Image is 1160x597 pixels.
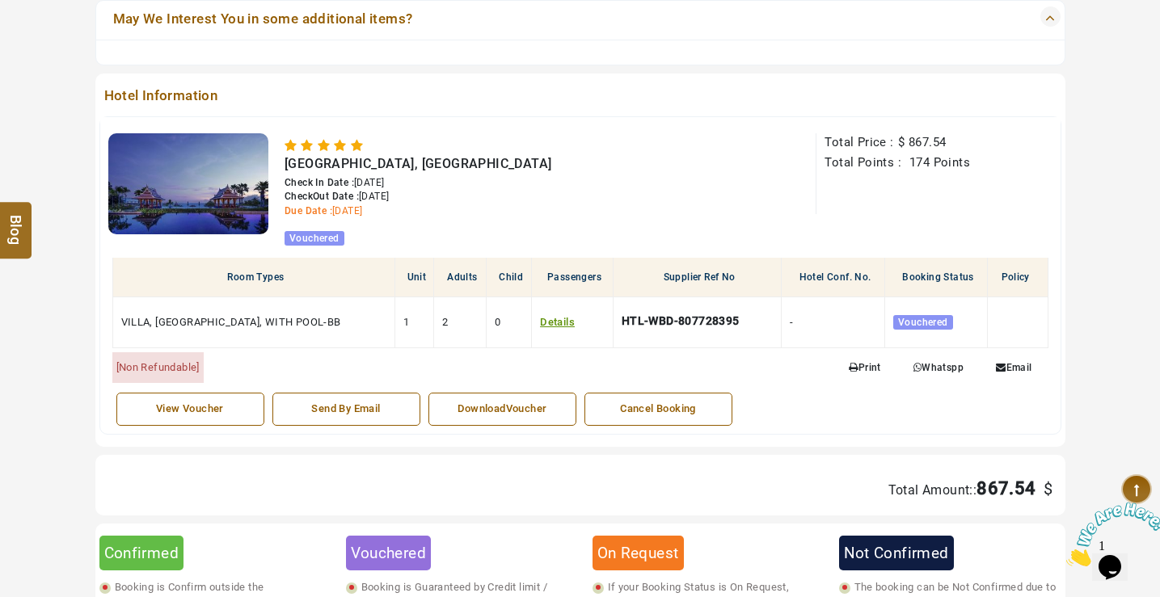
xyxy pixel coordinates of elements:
[442,316,448,328] span: 2
[825,155,901,170] span: Total Points :
[434,258,487,297] th: Adults
[112,258,395,297] th: Room Types
[285,177,354,188] span: Check In Date :
[359,191,389,202] span: [DATE]
[984,356,1044,380] a: Email
[884,258,987,297] th: Booking Status
[593,536,684,570] div: On Request
[613,258,782,297] th: Supplier Ref No
[108,133,269,234] img: 174556a_hb_a_004.jpg
[909,135,946,149] span: 867.54
[1040,479,1052,498] span: $
[782,258,884,297] th: Hotel Conf. No.
[584,393,732,426] a: Cancel Booking
[285,191,359,202] span: CheckOut Date :
[428,393,576,426] a: DownloadVoucher
[487,258,532,297] th: Child
[532,258,614,297] th: Passengers
[837,356,892,380] a: Print
[901,356,976,380] a: Whatspp
[790,316,793,328] span: -
[281,402,411,417] div: Send By Email
[6,6,13,20] span: 1
[285,231,344,246] span: Vouchered
[395,258,434,297] th: Unit
[839,536,954,570] div: Not Confirmed
[285,205,332,217] span: Due Date :
[825,135,893,149] span: Total Price :
[1060,496,1160,573] iframe: chat widget
[1002,271,1030,283] span: Policy
[622,309,748,335] div: HTL-WBD-807728395
[888,482,977,498] span: Total Amount::
[893,315,953,330] span: Vouchered
[898,135,905,149] span: $
[495,316,500,328] span: 0
[354,177,384,188] span: [DATE]
[849,362,880,373] span: Print
[6,6,107,70] img: Chat attention grabber
[403,316,409,328] span: 1
[121,316,341,328] span: VILLA, [GEOGRAPHIC_DATA], WITH POOL-BB
[285,156,551,171] span: [GEOGRAPHIC_DATA], [GEOGRAPHIC_DATA]
[437,402,567,417] div: DownloadVoucher
[977,478,1036,498] span: 867.54
[99,536,184,570] div: Confirmed
[99,86,965,108] span: Hotel Information
[116,393,264,426] a: View Voucher
[913,362,964,373] span: Whatspp
[6,215,27,229] span: Blog
[540,316,575,328] a: Details
[116,361,200,373] span: [Non Refundable]
[272,393,420,426] a: Send By Email
[909,155,970,170] span: 174 Points
[108,9,958,32] a: May We Interest You in some additional items?
[125,402,255,417] div: View Voucher
[996,362,1031,373] span: Email
[332,205,362,217] span: [DATE]
[593,402,723,417] div: Cancel Booking
[346,536,432,570] div: Vouchered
